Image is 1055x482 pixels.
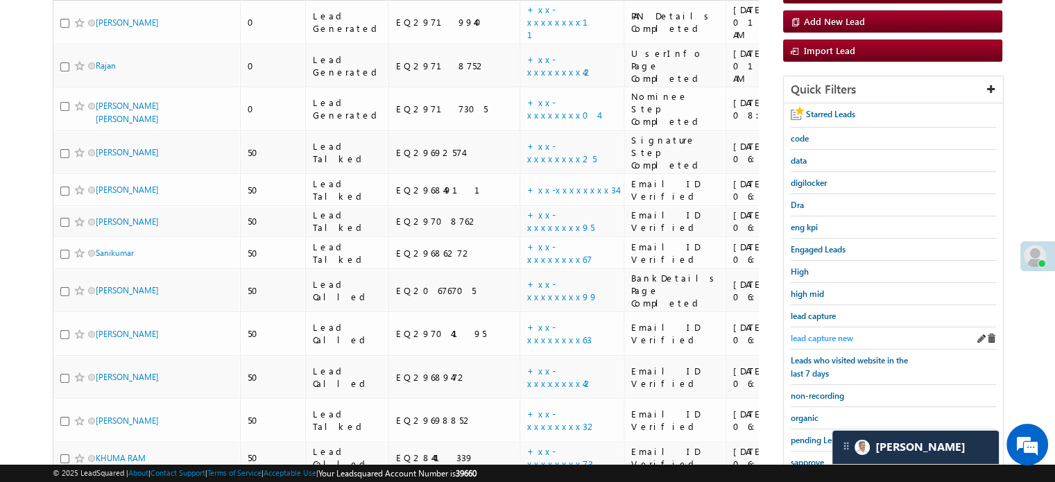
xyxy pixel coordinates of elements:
div: EQ29718752 [395,60,513,72]
a: +xx-xxxxxxxx73 [527,445,593,470]
div: [DATE] 06:32 PM [733,140,818,165]
a: +xx-xxxxxxxx42 [527,53,594,78]
span: 39660 [456,468,477,479]
div: 50 [248,284,299,297]
span: Leads who visited website in the last 7 days [791,355,908,379]
span: pending Leads [791,435,844,445]
span: lead capture new [791,333,853,343]
a: [PERSON_NAME] [96,216,159,227]
a: Sanikumar [96,248,134,258]
div: Lead Called [313,365,382,390]
div: Email ID Verified [631,365,719,390]
div: 50 [248,414,299,427]
div: EQ29708762 [395,215,513,227]
a: +xx-xxxxxxxx95 [527,209,594,233]
div: EQ20676705 [395,284,513,297]
div: Email ID Verified [631,408,719,433]
div: Signature Step Completed [631,134,719,171]
span: Import Lead [804,44,855,56]
div: 0 [248,16,299,28]
div: 50 [248,146,299,159]
div: Lead Called [313,278,382,303]
div: BankDetails Page Completed [631,272,719,309]
a: Terms of Service [207,468,261,477]
div: [DATE] 06:19 PM [733,445,818,470]
div: Lead Called [313,445,382,470]
a: [PERSON_NAME] [96,17,159,28]
textarea: Type your message and hit 'Enter' [18,128,253,365]
a: [PERSON_NAME] [96,415,159,426]
a: KHUMA RAM [96,453,146,463]
div: 50 [248,327,299,340]
div: Lead Talked [313,178,382,203]
div: Minimize live chat window [228,7,261,40]
div: Lead Called [313,321,382,346]
div: [DATE] 08:06 PM [733,96,818,121]
img: Carter [855,440,870,455]
a: +xx-xxxxxxxx32 [527,408,597,432]
span: code [791,133,809,144]
div: EQ29717305 [395,103,513,115]
div: Lead Talked [313,408,382,433]
div: [DATE] 06:21 PM [733,278,818,303]
div: EQ29719940 [395,16,513,28]
div: Email ID Verified [631,178,719,203]
div: [DATE] 06:22 PM [733,209,818,234]
div: [DATE] 01:08 AM [733,3,818,41]
div: EQ29698852 [395,414,513,427]
span: non-recording [791,390,844,401]
a: [PERSON_NAME] [96,147,159,157]
a: +xx-xxxxxxxx04 [527,96,599,121]
div: Nominee Step Completed [631,90,719,128]
div: Lead Generated [313,96,382,121]
a: [PERSON_NAME] [96,329,159,339]
div: Email ID Verified [631,321,719,346]
div: EQ29689472 [395,371,513,384]
div: 50 [248,451,299,464]
div: Email ID Verified [631,209,719,234]
span: eng kpi [791,222,818,232]
a: Rajan [96,60,116,71]
img: carter-drag [841,440,852,451]
span: data [791,155,807,166]
div: [DATE] 06:21 PM [733,241,818,266]
a: +xx-xxxxxxxx25 [527,140,597,164]
div: carter-dragCarter[PERSON_NAME] [832,430,1000,465]
div: Quick Filters [784,76,1003,103]
div: Email ID Verified [631,445,719,470]
div: EQ29686272 [395,247,513,259]
div: Chat with us now [72,73,233,91]
div: 50 [248,247,299,259]
a: Contact Support [151,468,205,477]
div: 50 [248,371,299,384]
div: EQ29692574 [395,146,513,159]
div: [DATE] 06:19 PM [733,408,818,433]
span: sapprove [791,457,824,467]
a: +xx-xxxxxxxx67 [527,241,592,265]
a: +xx-xxxxxxxx11 [527,3,605,40]
div: Lead Talked [313,241,382,266]
span: organic [791,413,818,423]
div: [DATE] 06:20 PM [733,365,818,390]
span: Engaged Leads [791,244,846,255]
div: UserInfo Page Completed [631,47,719,85]
div: 50 [248,215,299,227]
span: Starred Leads [806,109,855,119]
div: [DATE] 06:20 PM [733,321,818,346]
span: lead capture [791,311,836,321]
div: Lead Generated [313,10,382,35]
div: Email ID Verified [631,241,719,266]
div: 50 [248,184,299,196]
div: Lead Talked [313,209,382,234]
a: +xx-xxxxxxxx34 [527,184,617,196]
div: PAN Details Completed [631,10,719,35]
img: d_60004797649_company_0_60004797649 [24,73,58,91]
div: 0 [248,103,299,115]
div: 0 [248,60,299,72]
a: +xx-xxxxxxxx42 [527,365,594,389]
a: [PERSON_NAME] [96,184,159,195]
a: +xx-xxxxxxxx99 [527,278,598,302]
span: digilocker [791,178,827,188]
a: Acceptable Use [264,468,316,477]
div: [DATE] 01:07 AM [733,47,818,85]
